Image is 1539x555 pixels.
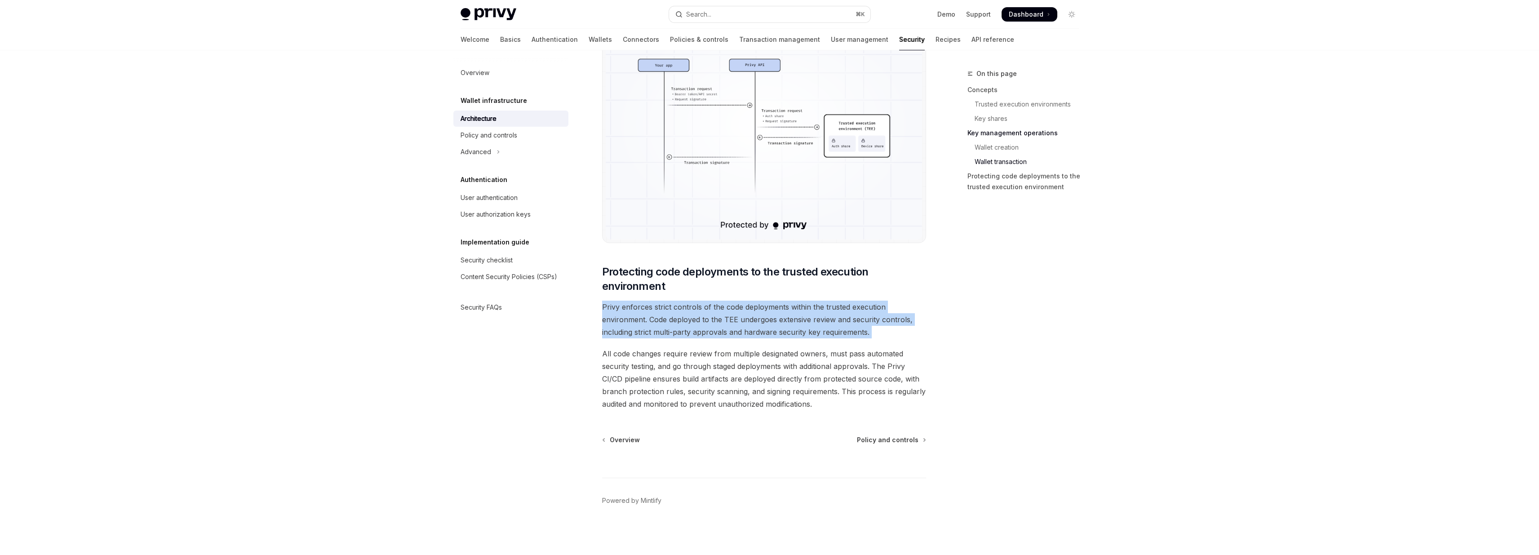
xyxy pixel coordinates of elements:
a: Wallet transaction [967,155,1086,169]
a: Connectors [623,29,659,50]
a: Security [899,29,925,50]
a: Authentication [532,29,578,50]
span: All code changes require review from multiple designated owners, must pass automated security tes... [602,347,926,410]
a: Policies & controls [670,29,728,50]
a: Welcome [461,29,489,50]
a: Overview [603,435,640,444]
div: Security checklist [461,255,513,266]
div: Security FAQs [461,302,502,313]
a: Powered by Mintlify [602,496,661,505]
span: On this page [976,68,1017,79]
div: Advanced [461,147,491,157]
a: Support [966,10,991,19]
a: Overview [453,65,568,81]
a: Concepts [967,83,1086,97]
div: Policy and controls [461,130,517,141]
span: Privy enforces strict controls of the code deployments within the trusted execution environment. ... [602,301,926,338]
a: Policy and controls [857,435,925,444]
button: Toggle dark mode [1064,7,1079,22]
a: Basics [500,29,521,50]
button: Open search [669,6,870,22]
span: Protecting code deployments to the trusted execution environment [602,265,926,293]
a: Content Security Policies (CSPs) [453,269,568,285]
a: Wallet creation [967,140,1086,155]
a: Trusted execution environments [967,97,1086,111]
a: Policy and controls [453,127,568,143]
h5: Wallet infrastructure [461,95,527,106]
a: Demo [937,10,955,19]
a: Security FAQs [453,299,568,315]
a: Security checklist [453,252,568,268]
a: User authentication [453,190,568,206]
a: Architecture [453,111,568,127]
div: User authorization keys [461,209,531,220]
span: Overview [610,435,640,444]
a: User authorization keys [453,206,568,222]
span: Dashboard [1009,10,1043,19]
div: Overview [461,67,489,78]
a: Key management operations [967,126,1086,140]
h5: Implementation guide [461,237,529,248]
a: Protecting code deployments to the trusted execution environment [967,169,1086,194]
h5: Authentication [461,174,507,185]
a: API reference [971,29,1014,50]
img: Transaction flow [606,13,923,239]
div: User authentication [461,192,518,203]
a: User management [831,29,888,50]
div: Content Security Policies (CSPs) [461,271,557,282]
a: Key shares [967,111,1086,126]
a: Recipes [936,29,961,50]
div: Search... [686,9,711,20]
span: Policy and controls [857,435,918,444]
span: ⌘ K [856,11,865,18]
div: Architecture [461,113,497,124]
img: light logo [461,8,516,21]
a: Wallets [589,29,612,50]
a: Dashboard [1002,7,1057,22]
button: Toggle Advanced section [453,144,568,160]
a: Transaction management [739,29,820,50]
